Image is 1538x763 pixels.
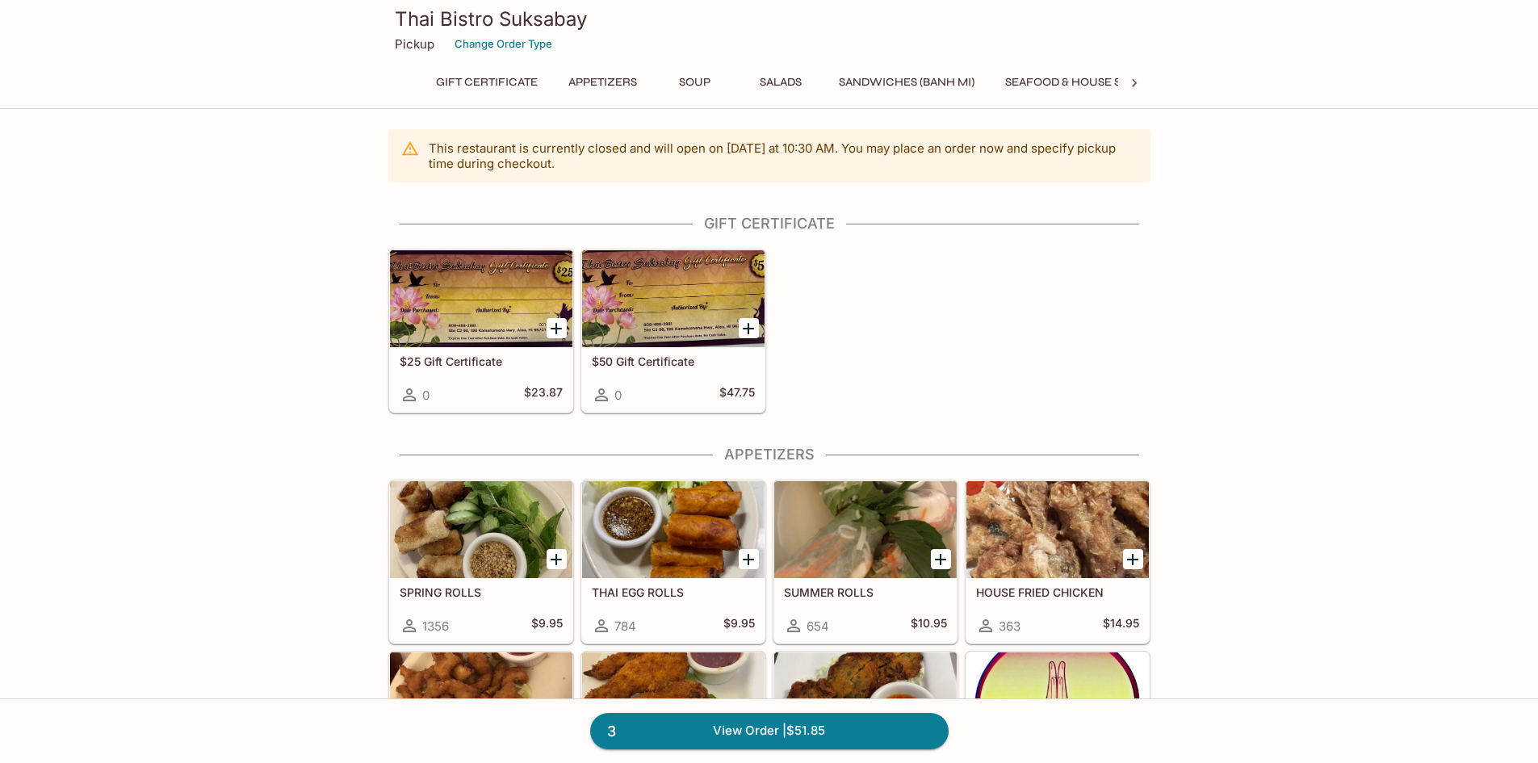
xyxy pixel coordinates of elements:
[390,250,572,347] div: $25 Gift Certificate
[996,71,1176,94] button: Seafood & House Specials
[597,720,626,743] span: 3
[531,616,563,635] h5: $9.95
[581,249,765,413] a: $50 Gift Certificate0$47.75
[774,481,957,578] div: SUMMER ROLLS
[581,480,765,644] a: THAI EGG ROLLS784$9.95
[773,480,958,644] a: SUMMER ROLLS654$10.95
[388,446,1150,463] h4: Appetizers
[966,481,1149,578] div: HOUSE FRIED CHICKEN
[400,354,563,368] h5: $25 Gift Certificate
[659,71,731,94] button: Soup
[447,31,559,57] button: Change Order Type
[422,618,449,634] span: 1356
[389,480,573,644] a: SPRING ROLLS1356$9.95
[807,618,829,634] span: 654
[388,215,1150,233] h4: Gift Certificate
[395,6,1144,31] h3: Thai Bistro Suksabay
[390,481,572,578] div: SPRING ROLLS
[719,385,755,405] h5: $47.75
[614,388,622,403] span: 0
[774,652,957,749] div: FRIED FISH PATTIES
[830,71,983,94] button: Sandwiches (Banh Mi)
[966,652,1149,749] div: THAI BUFFALO WINGS
[427,71,547,94] button: Gift Certificate
[739,549,759,569] button: Add THAI EGG ROLLS
[744,71,817,94] button: Salads
[592,354,755,368] h5: $50 Gift Certificate
[395,36,434,52] p: Pickup
[911,616,947,635] h5: $10.95
[547,318,567,338] button: Add $25 Gift Certificate
[931,549,951,569] button: Add SUMMER ROLLS
[559,71,646,94] button: Appetizers
[422,388,430,403] span: 0
[429,140,1138,171] p: This restaurant is currently closed and will open on [DATE] at 10:30 AM . You may place an order ...
[524,385,563,405] h5: $23.87
[389,249,573,413] a: $25 Gift Certificate0$23.87
[582,652,765,749] div: THAI STUFFED CHICKEN WINGS
[590,713,949,748] a: 3View Order |$51.85
[400,585,563,599] h5: SPRING ROLLS
[784,585,947,599] h5: SUMMER ROLLS
[582,250,765,347] div: $50 Gift Certificate
[390,652,572,749] div: GOLDEN CALAMARI
[999,618,1020,634] span: 363
[976,585,1139,599] h5: HOUSE FRIED CHICKEN
[723,616,755,635] h5: $9.95
[614,618,636,634] span: 784
[547,549,567,569] button: Add SPRING ROLLS
[739,318,759,338] button: Add $50 Gift Certificate
[966,480,1150,644] a: HOUSE FRIED CHICKEN363$14.95
[592,585,755,599] h5: THAI EGG ROLLS
[1123,549,1143,569] button: Add HOUSE FRIED CHICKEN
[582,481,765,578] div: THAI EGG ROLLS
[1103,616,1139,635] h5: $14.95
